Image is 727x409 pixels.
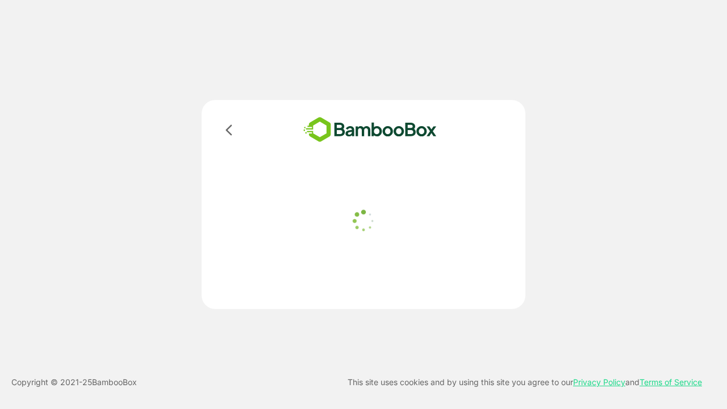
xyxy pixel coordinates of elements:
img: loader [349,207,378,235]
p: Copyright © 2021- 25 BambooBox [11,375,137,389]
img: bamboobox [287,114,453,146]
a: Terms of Service [640,377,702,387]
p: This site uses cookies and by using this site you agree to our and [348,375,702,389]
a: Privacy Policy [573,377,625,387]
